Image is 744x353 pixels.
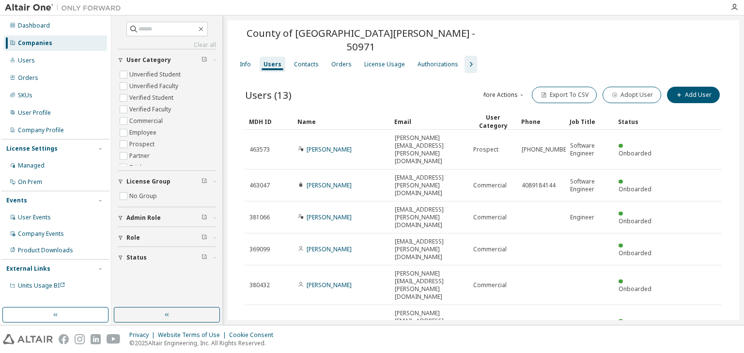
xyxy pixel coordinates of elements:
[129,69,183,80] label: Unverified Student
[129,138,156,150] label: Prospect
[129,190,159,202] label: No Group
[126,56,171,64] span: User Category
[570,214,594,221] span: Engineer
[307,281,352,289] a: [PERSON_NAME]
[395,174,465,197] span: [EMAIL_ADDRESS][PERSON_NAME][DOMAIN_NAME]
[118,49,216,71] button: User Category
[126,254,147,261] span: Status
[18,230,64,238] div: Company Events
[18,39,52,47] div: Companies
[619,217,651,225] span: Onboarded
[18,22,50,30] div: Dashboard
[473,146,498,153] span: Prospect
[245,88,292,102] span: Users (13)
[18,109,51,117] div: User Profile
[395,270,465,301] span: [PERSON_NAME][EMAIL_ADDRESS][PERSON_NAME][DOMAIN_NAME]
[570,114,610,129] div: Job Title
[5,3,126,13] img: Altair One
[297,114,387,129] div: Name
[18,281,65,290] span: Units Usage BI
[129,150,152,162] label: Partner
[619,185,651,193] span: Onboarded
[619,285,651,293] span: Onboarded
[229,331,279,339] div: Cookie Consent
[249,246,270,253] span: 369099
[307,213,352,221] a: [PERSON_NAME]
[18,214,51,221] div: User Events
[619,249,651,257] span: Onboarded
[667,87,720,103] button: Add User
[307,181,352,189] a: [PERSON_NAME]
[473,113,513,130] div: User Category
[75,334,85,344] img: instagram.svg
[240,61,251,68] div: Info
[18,162,45,169] div: Managed
[619,149,651,157] span: Onboarded
[570,142,610,157] span: Software Engineer
[129,162,143,173] label: Trial
[129,104,173,115] label: Verified Faculty
[18,126,64,134] div: Company Profile
[473,182,507,189] span: Commercial
[395,206,465,229] span: [EMAIL_ADDRESS][PERSON_NAME][DOMAIN_NAME]
[395,238,465,261] span: [EMAIL_ADDRESS][PERSON_NAME][DOMAIN_NAME]
[91,334,101,344] img: linkedin.svg
[249,114,290,129] div: MDH ID
[522,182,556,189] span: 4089184144
[3,334,53,344] img: altair_logo.svg
[532,87,597,103] button: Export To CSV
[129,80,180,92] label: Unverified Faculty
[249,146,270,153] span: 463573
[129,339,279,347] p: © 2025 Altair Engineering, Inc. All Rights Reserved.
[118,247,216,268] button: Status
[473,214,507,221] span: Commercial
[522,146,572,153] span: [PHONE_NUMBER]
[570,178,610,193] span: Software Engineer
[249,214,270,221] span: 381066
[18,246,73,254] div: Product Downloads
[249,182,270,189] span: 463047
[249,281,270,289] span: 380432
[18,74,38,82] div: Orders
[129,115,165,127] label: Commercial
[307,245,352,253] a: [PERSON_NAME]
[233,26,488,53] span: County of [GEOGRAPHIC_DATA][PERSON_NAME] - 50971
[521,114,562,129] div: Phone
[118,227,216,248] button: Role
[129,127,158,138] label: Employee
[263,61,281,68] div: Users
[473,281,507,289] span: Commercial
[129,92,175,104] label: Verified Student
[480,87,526,103] button: More Actions
[129,331,158,339] div: Privacy
[107,334,121,344] img: youtube.svg
[158,331,229,339] div: Website Terms of Use
[331,61,352,68] div: Orders
[126,214,161,222] span: Admin Role
[6,145,58,153] div: License Settings
[473,246,507,253] span: Commercial
[294,61,319,68] div: Contacts
[307,145,352,153] a: [PERSON_NAME]
[18,92,32,99] div: SKUs
[418,61,458,68] div: Authorizations
[118,41,216,49] a: Clear all
[201,178,207,185] span: Clear filter
[395,134,465,165] span: [PERSON_NAME][EMAIL_ADDRESS][PERSON_NAME][DOMAIN_NAME]
[603,87,661,103] button: Adopt User
[201,234,207,242] span: Clear filter
[6,265,50,273] div: External Links
[395,309,465,340] span: [PERSON_NAME][EMAIL_ADDRESS][PERSON_NAME][DOMAIN_NAME]
[126,234,140,242] span: Role
[364,61,405,68] div: License Usage
[201,214,207,222] span: Clear filter
[18,178,42,186] div: On Prem
[618,114,659,129] div: Status
[118,171,216,192] button: License Group
[201,56,207,64] span: Clear filter
[18,57,35,64] div: Users
[201,254,207,261] span: Clear filter
[59,334,69,344] img: facebook.svg
[6,197,27,204] div: Events
[394,114,465,129] div: Email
